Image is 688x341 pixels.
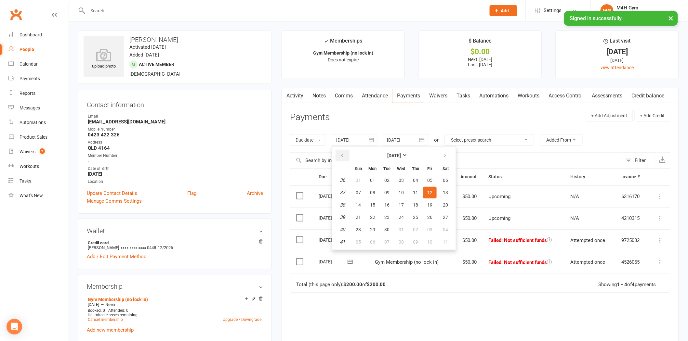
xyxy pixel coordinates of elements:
span: Unlimited classes remaining [88,313,138,317]
div: Location [88,179,263,185]
button: 04 [409,174,422,186]
span: 18 [413,202,418,208]
td: 6316170 [615,185,649,208]
span: Gym Membership (no lock in) [375,259,439,265]
th: Status [483,169,565,185]
a: Calendar [8,57,69,71]
span: 07 [384,239,390,245]
div: — [86,302,263,307]
span: N/A [571,215,579,221]
button: 05 [423,174,437,186]
strong: [EMAIL_ADDRESS][DOMAIN_NAME] [88,119,263,125]
a: Notes [308,88,330,103]
a: Activity [282,88,308,103]
button: 02 [409,224,422,235]
button: 04 [437,224,454,235]
span: 13 [443,190,448,195]
a: view attendance [601,65,634,70]
h3: Wallet [87,227,263,234]
span: 04 [443,227,448,232]
span: : Not sufficient funds [501,259,547,265]
span: Active member [139,62,174,67]
li: [PERSON_NAME] [87,239,263,251]
button: 01 [366,174,379,186]
td: 4210315 [615,207,649,229]
small: Friday [427,166,432,171]
button: 12 [423,187,437,198]
span: 2 [40,148,45,154]
button: Filter [623,153,655,168]
button: 28 [351,224,365,235]
div: upload photo [84,48,124,70]
small: Saturday [443,166,449,171]
div: Payments [20,76,40,81]
strong: 0423 422 326 [88,132,263,138]
strong: - [88,158,263,164]
a: Archive [247,189,263,197]
strong: [DATE] [88,171,263,177]
h3: Contact information [87,99,263,108]
button: 02 [380,174,394,186]
a: Update Contact Details [87,189,137,197]
small: Sunday [355,166,362,171]
span: 25 [413,215,418,220]
span: 06 [370,239,375,245]
a: Credit balance [627,88,669,103]
a: Workouts [513,88,544,103]
button: 08 [366,187,379,198]
span: 26 [427,215,432,220]
span: 03 [427,227,432,232]
time: Added [DATE] [129,52,159,58]
div: Product Sales [20,134,47,140]
h3: [PERSON_NAME] [84,36,266,43]
em: 41 [340,239,345,245]
button: 27 [437,211,454,223]
button: 08 [394,236,408,248]
div: Automations [20,120,46,125]
button: 26 [423,211,437,223]
span: Never [105,302,115,307]
div: Member Number [88,153,263,159]
button: 10 [423,236,437,248]
em: 36 [340,177,345,183]
span: 29 [370,227,375,232]
span: Booked: 0 [88,308,105,313]
a: Waivers [425,88,452,103]
button: × [665,11,677,25]
a: Dashboard [8,28,69,42]
input: Search by invoice number [290,153,623,168]
em: 37 [340,190,345,196]
span: 15 [370,202,375,208]
span: 24 [399,215,404,220]
div: Showing of payments [599,282,656,287]
span: 30 [384,227,390,232]
span: 05 [427,178,432,183]
div: M4H Gym [617,5,656,11]
button: 24 [394,211,408,223]
td: $50.00 [452,185,483,208]
span: 20 [443,202,448,208]
span: 17 [399,202,404,208]
span: 03 [399,178,404,183]
div: [DATE] [319,191,349,201]
button: 06 [366,236,379,248]
div: Memberships [324,37,362,49]
button: 18 [409,199,422,211]
div: $ Balance [469,37,492,48]
a: Reports [8,86,69,101]
a: Automations [475,88,513,103]
span: Signed in successfully. [570,15,623,21]
a: Automations [8,115,69,130]
em: 40 [340,227,345,233]
button: 03 [394,174,408,186]
span: 10 [427,239,432,245]
em: 38 [340,202,345,208]
a: What's New [8,188,69,203]
a: Messages [8,101,69,115]
input: Search... [86,6,481,15]
a: Flag [187,189,196,197]
button: 03 [423,224,437,235]
div: Last visit [604,37,631,48]
span: : Not sufficient funds [501,237,547,243]
span: 23 [384,215,390,220]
